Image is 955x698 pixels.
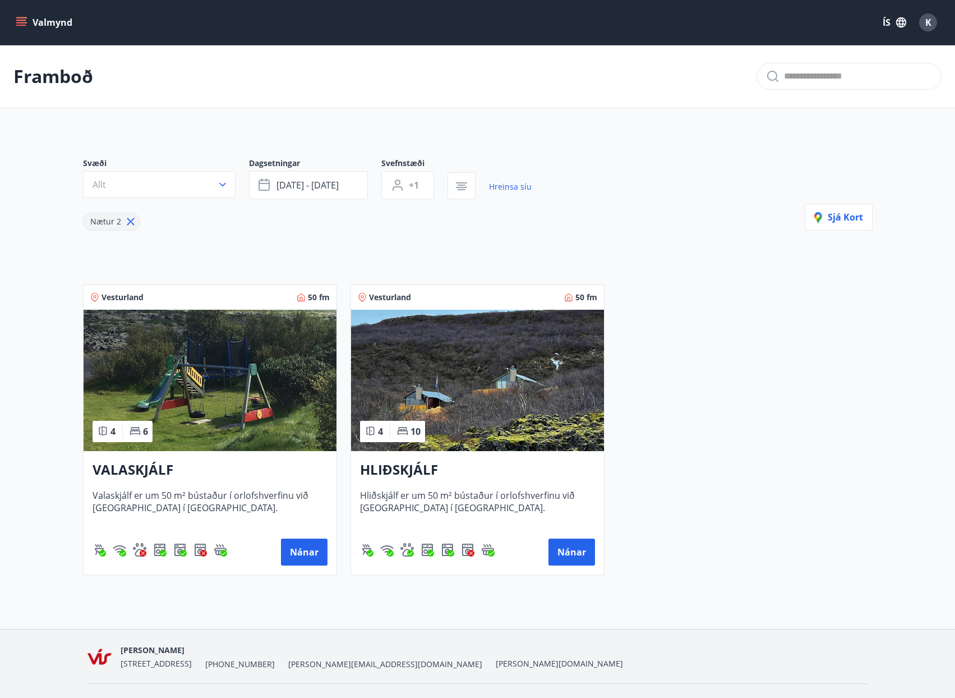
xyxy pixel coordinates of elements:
img: 7hj2GulIrg6h11dFIpsIzg8Ak2vZaScVwTihwv8g.svg [421,543,434,557]
button: ÍS [876,12,912,33]
img: Paella dish [84,310,336,451]
span: 50 fm [575,292,597,303]
div: Gasgrill [93,543,106,557]
img: Dl16BY4EX9PAW649lg1C3oBuIaAsR6QVDQBO2cTm.svg [441,543,454,557]
img: Paella dish [351,310,604,451]
div: Heitur pottur [481,543,495,557]
img: ZXjrS3QKesehq6nQAPjaRuRTI364z8ohTALB4wBr.svg [93,543,106,557]
img: hddCLTAnxqFUMr1fxmbGG8zWilo2syolR0f9UjPn.svg [193,543,207,557]
span: 4 [378,425,383,438]
h3: HLIÐSKJÁLF [360,460,595,480]
div: Þurrkari [193,543,207,557]
img: hddCLTAnxqFUMr1fxmbGG8zWilo2syolR0f9UjPn.svg [461,543,474,557]
img: KLdt0xK1pgQPh9arYqkAgyEgeGrLnSBJDttyfTVn.png [87,645,112,669]
div: Þráðlaust net [113,543,126,557]
span: [PERSON_NAME][EMAIL_ADDRESS][DOMAIN_NAME] [288,659,482,670]
button: K [915,9,942,36]
button: [DATE] - [DATE] [249,171,368,199]
div: Þráðlaust net [380,543,394,557]
div: Gæludýr [133,543,146,557]
img: h89QDIuHlAdpqTriuIvuEWkTH976fOgBEOOeu1mi.svg [481,543,495,557]
span: Nætur 2 [90,216,121,227]
div: Heitur pottur [214,543,227,557]
span: +1 [409,179,419,191]
span: K [925,16,931,29]
span: Hliðskjálf er um 50 m² bústaður í orlofshverfinu við [GEOGRAPHIC_DATA] í [GEOGRAPHIC_DATA]. [360,489,595,526]
span: 10 [410,425,421,438]
div: Þvottavél [173,543,187,557]
span: Allt [93,178,106,191]
img: HJRyFFsYp6qjeUYhR4dAD8CaCEsnIFYZ05miwXoh.svg [113,543,126,557]
div: Uppþvottavél [421,543,434,557]
img: HJRyFFsYp6qjeUYhR4dAD8CaCEsnIFYZ05miwXoh.svg [380,543,394,557]
img: pxcaIm5dSOV3FS4whs1soiYWTwFQvksT25a9J10C.svg [400,543,414,557]
span: 4 [110,425,116,438]
span: Svæði [83,158,249,171]
span: [DATE] - [DATE] [276,179,339,191]
div: Gæludýr [400,543,414,557]
h3: VALASKJÁLF [93,460,327,480]
span: Sjá kort [814,211,863,223]
button: Nánar [281,539,327,566]
a: [PERSON_NAME][DOMAIN_NAME] [496,658,623,669]
button: Nánar [548,539,595,566]
span: [STREET_ADDRESS] [121,658,192,669]
span: [PHONE_NUMBER] [205,659,275,670]
div: Uppþvottavél [153,543,167,557]
span: Valaskjálf er um 50 m² bústaður í orlofshverfinu við [GEOGRAPHIC_DATA] í [GEOGRAPHIC_DATA]. [93,489,327,526]
button: +1 [381,171,434,199]
span: Vesturland [102,292,144,303]
button: menu [13,12,77,33]
img: Dl16BY4EX9PAW649lg1C3oBuIaAsR6QVDQBO2cTm.svg [173,543,187,557]
div: Nætur 2 [83,213,140,231]
span: Dagsetningar [249,158,381,171]
img: 7hj2GulIrg6h11dFIpsIzg8Ak2vZaScVwTihwv8g.svg [153,543,167,557]
span: 50 fm [308,292,330,303]
img: ZXjrS3QKesehq6nQAPjaRuRTI364z8ohTALB4wBr.svg [360,543,373,557]
a: Hreinsa síu [489,174,532,199]
div: Þurrkari [461,543,474,557]
img: h89QDIuHlAdpqTriuIvuEWkTH976fOgBEOOeu1mi.svg [214,543,227,557]
span: [PERSON_NAME] [121,645,184,655]
button: Allt [83,171,236,198]
div: Gasgrill [360,543,373,557]
button: Sjá kort [805,204,873,231]
span: Svefnstæði [381,158,447,171]
div: Þvottavél [441,543,454,557]
span: Vesturland [369,292,411,303]
img: pxcaIm5dSOV3FS4whs1soiYWTwFQvksT25a9J10C.svg [133,543,146,557]
span: 6 [143,425,148,438]
p: Framboð [13,64,93,89]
